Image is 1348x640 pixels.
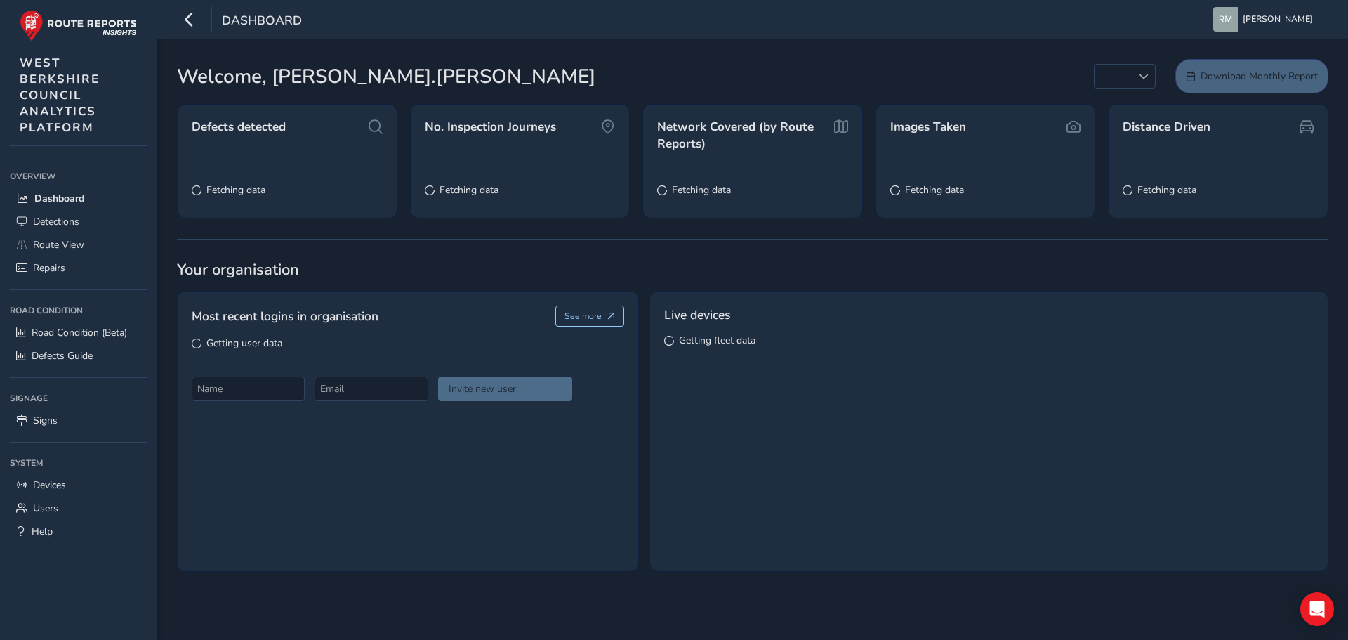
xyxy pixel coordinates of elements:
[679,334,755,347] span: Getting fleet data
[33,478,66,492] span: Devices
[440,183,498,197] span: Fetching data
[206,183,265,197] span: Fetching data
[192,377,305,401] input: Name
[10,520,147,543] a: Help
[10,497,147,520] a: Users
[32,525,53,538] span: Help
[20,10,137,41] img: rr logo
[657,119,828,152] span: Network Covered (by Route Reports)
[33,414,58,427] span: Signs
[33,215,79,228] span: Detections
[20,55,100,136] span: WEST BERKSHIRE COUNCIL ANALYTICS PLATFORM
[555,306,625,327] button: See more
[905,183,964,197] span: Fetching data
[10,166,147,187] div: Overview
[10,233,147,256] a: Route View
[664,306,730,324] span: Live devices
[33,238,84,252] span: Route View
[34,192,84,205] span: Dashboard
[10,210,147,233] a: Detections
[10,344,147,367] a: Defects Guide
[10,321,147,344] a: Road Condition (Beta)
[10,256,147,280] a: Repairs
[1213,7,1238,32] img: diamond-layout
[32,349,93,363] span: Defects Guide
[33,502,58,515] span: Users
[1243,7,1313,32] span: [PERSON_NAME]
[10,300,147,321] div: Road Condition
[177,259,1328,280] span: Your organisation
[890,119,966,136] span: Images Taken
[1300,592,1334,626] div: Open Intercom Messenger
[315,377,428,401] input: Email
[10,452,147,474] div: System
[425,119,556,136] span: No. Inspection Journeys
[564,311,602,322] span: See more
[672,183,731,197] span: Fetching data
[10,474,147,497] a: Devices
[192,307,378,325] span: Most recent logins in organisation
[177,62,595,91] span: Welcome, [PERSON_NAME].[PERSON_NAME]
[10,187,147,210] a: Dashboard
[10,409,147,432] a: Signs
[33,261,65,275] span: Repairs
[192,119,286,136] span: Defects detected
[1213,7,1318,32] button: [PERSON_NAME]
[32,326,127,339] span: Road Condition (Beta)
[1123,119,1210,136] span: Distance Driven
[1137,183,1196,197] span: Fetching data
[222,12,302,32] span: Dashboard
[206,337,282,350] span: Getting user data
[10,388,147,409] div: Signage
